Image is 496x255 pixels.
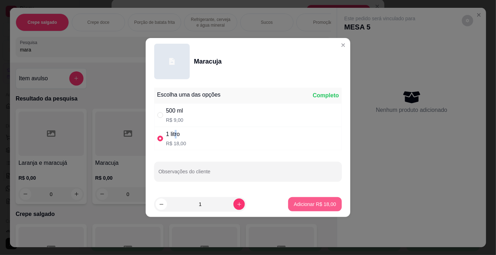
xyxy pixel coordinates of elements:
[338,39,349,51] button: Close
[166,140,186,147] p: R$ 18,00
[166,130,186,139] div: 1 litro
[156,199,167,210] button: decrease-product-quantity
[313,91,339,100] div: Completo
[288,197,342,211] button: Adicionar R$ 18,00
[157,91,221,99] div: Escolha uma das opções
[158,171,338,178] input: Observações do cliente
[194,56,222,66] div: Maracuja
[294,201,336,208] p: Adicionar R$ 18,00
[233,199,245,210] button: increase-product-quantity
[166,116,183,124] p: R$ 9,00
[166,107,183,115] div: 500 ml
